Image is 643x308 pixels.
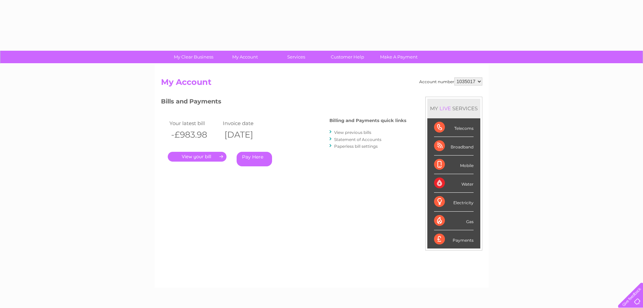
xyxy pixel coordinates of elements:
th: -£983.98 [168,128,221,142]
a: Customer Help [320,51,375,63]
div: Water [434,174,474,193]
td: Your latest bill [168,119,221,128]
a: Services [268,51,324,63]
a: My Clear Business [166,51,221,63]
a: Make A Payment [371,51,427,63]
a: Statement of Accounts [334,137,381,142]
a: My Account [217,51,273,63]
th: [DATE] [221,128,275,142]
a: . [168,152,226,162]
div: Gas [434,212,474,230]
div: Mobile [434,156,474,174]
a: View previous bills [334,130,371,135]
div: LIVE [438,105,452,112]
div: Account number [419,77,482,86]
a: Pay Here [237,152,272,166]
div: Electricity [434,193,474,211]
h4: Billing and Payments quick links [329,118,406,123]
td: Invoice date [221,119,275,128]
div: Telecoms [434,118,474,137]
h2: My Account [161,77,482,90]
h3: Bills and Payments [161,97,406,109]
a: Paperless bill settings [334,144,378,149]
div: MY SERVICES [427,99,480,118]
div: Broadband [434,137,474,156]
div: Payments [434,230,474,248]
